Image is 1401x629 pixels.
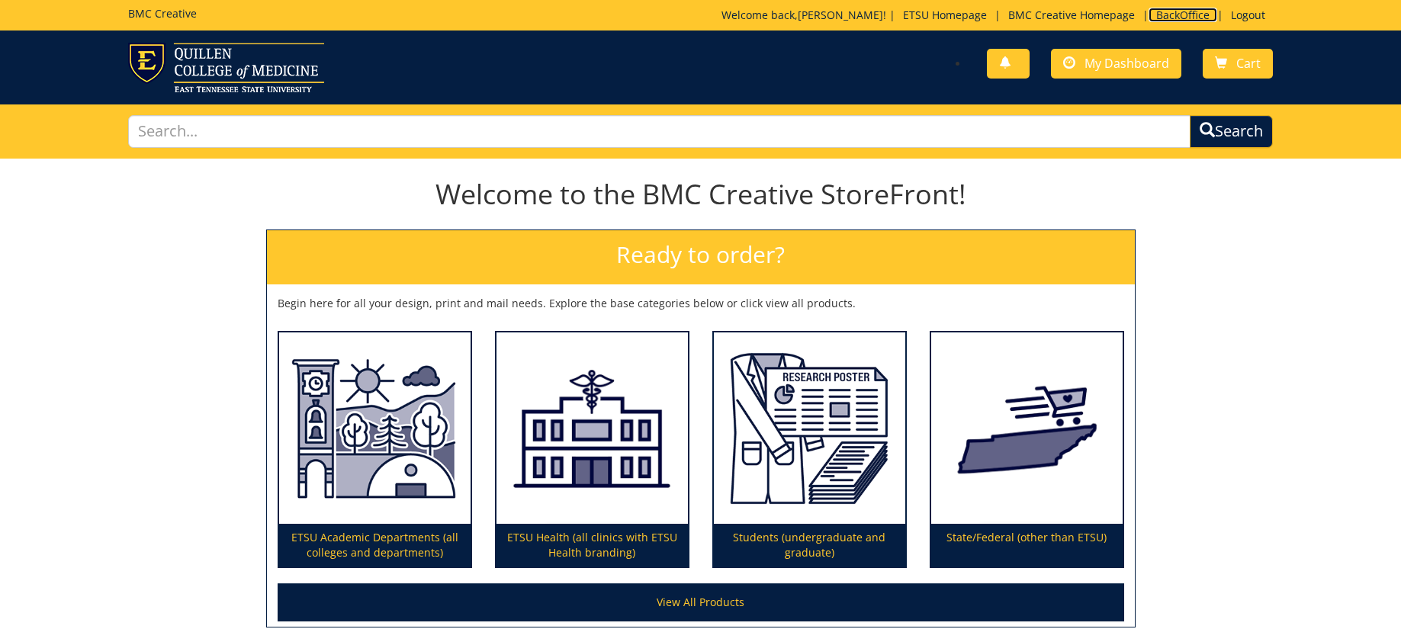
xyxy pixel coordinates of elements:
[714,332,905,567] a: Students (undergraduate and graduate)
[714,524,905,566] p: Students (undergraduate and graduate)
[279,524,471,566] p: ETSU Academic Departments (all colleges and departments)
[1236,55,1261,72] span: Cart
[1203,49,1273,79] a: Cart
[278,583,1124,621] a: View All Products
[798,8,883,22] a: [PERSON_NAME]
[931,524,1123,566] p: State/Federal (other than ETSU)
[1051,49,1181,79] a: My Dashboard
[931,332,1123,567] a: State/Federal (other than ETSU)
[279,332,471,525] img: ETSU Academic Departments (all colleges and departments)
[714,332,905,525] img: Students (undergraduate and graduate)
[1223,8,1273,22] a: Logout
[267,230,1135,284] h2: Ready to order?
[895,8,995,22] a: ETSU Homepage
[128,43,324,92] img: ETSU logo
[496,332,688,525] img: ETSU Health (all clinics with ETSU Health branding)
[1001,8,1142,22] a: BMC Creative Homepage
[496,524,688,566] p: ETSU Health (all clinics with ETSU Health branding)
[128,8,197,19] h5: BMC Creative
[278,296,1124,311] p: Begin here for all your design, print and mail needs. Explore the base categories below or click ...
[1084,55,1169,72] span: My Dashboard
[1149,8,1217,22] a: BackOffice
[266,179,1136,210] h1: Welcome to the BMC Creative StoreFront!
[128,115,1191,148] input: Search...
[721,8,1273,23] p: Welcome back, ! | | | |
[1190,115,1273,148] button: Search
[279,332,471,567] a: ETSU Academic Departments (all colleges and departments)
[931,332,1123,525] img: State/Federal (other than ETSU)
[496,332,688,567] a: ETSU Health (all clinics with ETSU Health branding)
